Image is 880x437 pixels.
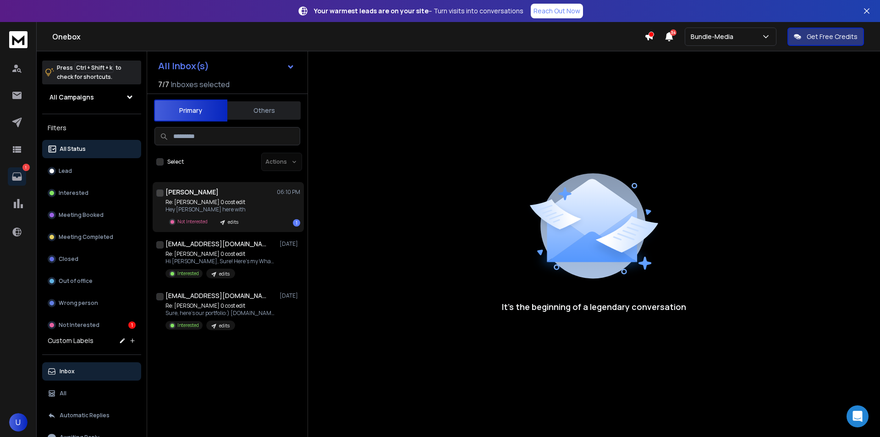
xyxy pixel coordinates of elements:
[165,199,246,206] p: Re: [PERSON_NAME] 0 cost edit
[219,271,230,277] p: edits
[22,164,30,171] p: 1
[59,299,98,307] p: Wrong person
[531,4,583,18] a: Reach Out Now
[9,413,27,431] button: U
[60,390,66,397] p: All
[59,255,78,263] p: Closed
[177,218,208,225] p: Not Interested
[151,57,302,75] button: All Inbox(s)
[42,384,141,403] button: All
[670,29,676,36] span: 34
[533,6,580,16] p: Reach Out Now
[42,272,141,290] button: Out of office
[8,167,26,186] a: 1
[60,412,110,419] p: Automatic Replies
[42,228,141,246] button: Meeting Completed
[228,219,238,226] p: edits
[42,294,141,312] button: Wrong person
[280,240,300,248] p: [DATE]
[293,219,300,227] div: 1
[165,310,275,317] p: Sure, here's our portfolio:) [DOMAIN_NAME][URL] [DOMAIN_NAME][URL] [//[DOMAIN_NAME][URL]] On
[165,291,266,300] h1: [EMAIL_ADDRESS][DOMAIN_NAME]
[75,62,114,73] span: Ctrl + Shift + k
[167,158,184,166] label: Select
[42,250,141,268] button: Closed
[177,270,199,277] p: Interested
[42,140,141,158] button: All Status
[9,31,27,48] img: logo
[42,206,141,224] button: Meeting Booked
[42,184,141,202] button: Interested
[847,405,869,427] div: Open Intercom Messenger
[42,162,141,180] button: Lead
[165,239,266,249] h1: [EMAIL_ADDRESS][DOMAIN_NAME]
[177,322,199,329] p: Interested
[314,6,523,16] p: – Turn visits into conversations
[280,292,300,299] p: [DATE]
[42,362,141,381] button: Inbox
[314,6,429,15] strong: Your warmest leads are on your site
[219,322,230,329] p: edits
[165,302,275,310] p: Re: [PERSON_NAME] 0 cost edit
[59,277,93,285] p: Out of office
[60,368,75,375] p: Inbox
[128,321,136,329] div: 1
[59,211,104,219] p: Meeting Booked
[52,31,644,42] h1: Onebox
[59,321,99,329] p: Not Interested
[60,145,86,153] p: All Status
[158,79,169,90] span: 7 / 7
[42,316,141,334] button: Not Interested1
[59,189,88,197] p: Interested
[502,300,686,313] p: It’s the beginning of a legendary conversation
[171,79,230,90] h3: Inboxes selected
[49,93,94,102] h1: All Campaigns
[807,32,858,41] p: Get Free Credits
[165,188,219,197] h1: [PERSON_NAME]
[691,32,737,41] p: Bundle-Media
[42,406,141,425] button: Automatic Replies
[277,188,300,196] p: 06:10 PM
[48,336,93,345] h3: Custom Labels
[42,122,141,134] h3: Filters
[154,100,227,122] button: Primary
[57,63,121,82] p: Press to check for shortcuts.
[42,88,141,106] button: All Campaigns
[158,61,209,71] h1: All Inbox(s)
[59,167,72,175] p: Lead
[165,206,246,213] p: Hey [PERSON_NAME] here with
[165,250,275,258] p: Re: [PERSON_NAME] 0 cost edit
[59,233,113,241] p: Meeting Completed
[227,100,301,121] button: Others
[165,258,275,265] p: Hi [PERSON_NAME], Sure! Here’s my WhatsApp:
[787,28,864,46] button: Get Free Credits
